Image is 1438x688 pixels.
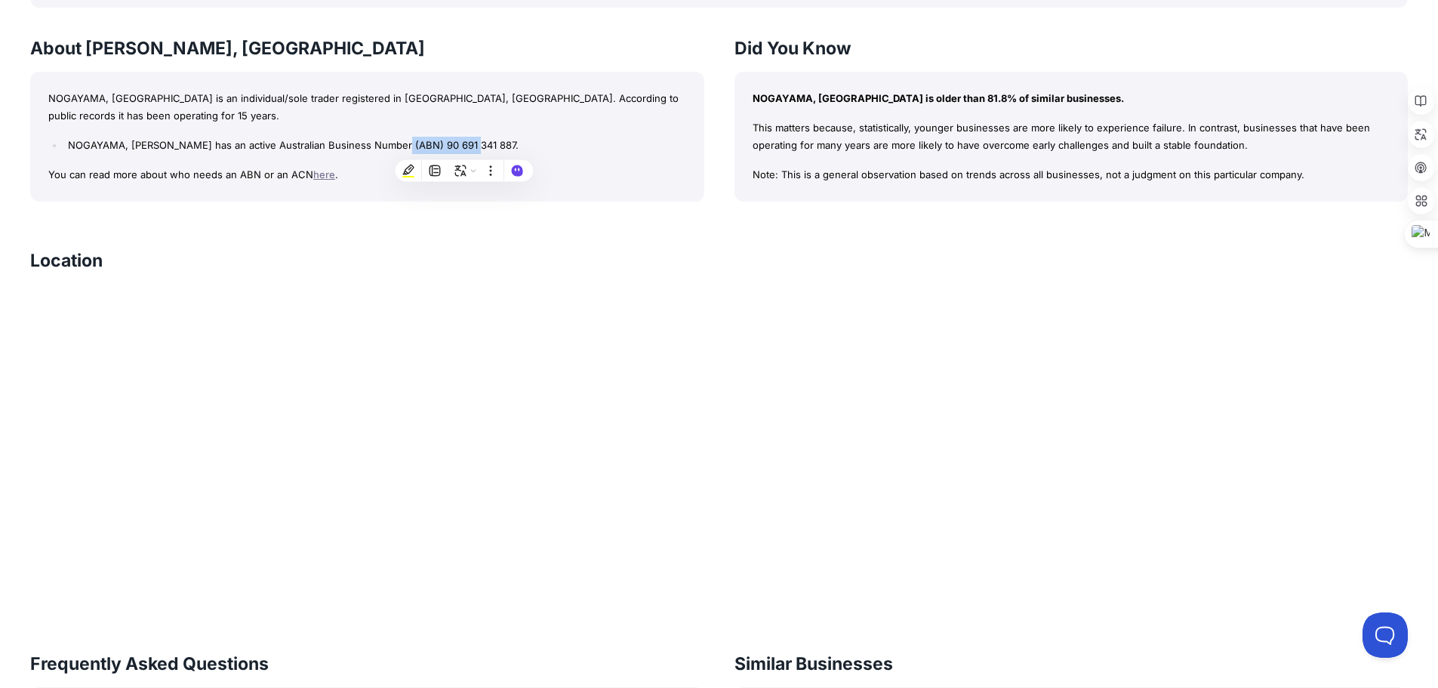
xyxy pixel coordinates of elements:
h3: Location [30,250,103,272]
p: NOGAYAMA, [GEOGRAPHIC_DATA] is an individual/sole trader registered in [GEOGRAPHIC_DATA], [GEOGRA... [48,90,686,125]
p: Note: This is a general observation based on trends across all businesses, not a judgment on this... [753,166,1390,184]
a: here [313,168,335,180]
h3: Frequently Asked Questions [30,653,704,675]
h3: Did You Know [734,38,1409,60]
li: NOGAYAMA, [PERSON_NAME] has an active Australian Business Number (ABN) 90 691 341 887. [64,137,685,154]
p: NOGAYAMA, [GEOGRAPHIC_DATA] is older than 81.8% of similar businesses. [753,90,1390,107]
p: You can read more about who needs an ABN or an ACN . [48,166,686,184]
h3: Similar Businesses [734,653,1409,675]
p: This matters because, statistically, younger businesses are more likely to experience failure. In... [753,119,1390,154]
h3: About [PERSON_NAME], [GEOGRAPHIC_DATA] [30,38,704,60]
iframe: Toggle Customer Support [1363,612,1408,658]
